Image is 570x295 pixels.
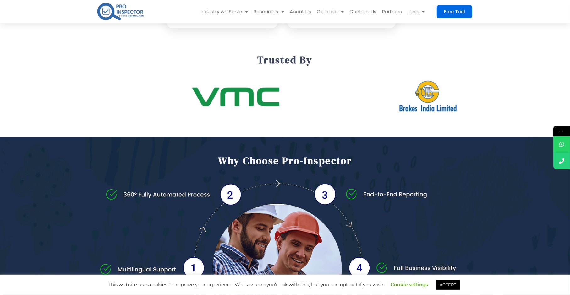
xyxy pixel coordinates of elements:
[151,84,321,113] div: 2 / 2
[100,153,470,169] div: Why choose Pro-Inspector
[437,5,472,18] a: Free Trial
[109,282,462,287] span: This website uses cookies to improve your experience. We'll assume you're ok with this, but you c...
[103,52,467,68] p: Trusted By
[436,280,460,290] a: ACCEPT
[391,282,428,287] a: Cookie settings
[96,2,145,21] img: pro-inspector-logo
[104,78,466,118] div: Image Carousel
[189,84,283,110] img: Vicinity_Motor_Corp._Logo
[553,126,570,136] span: →
[444,9,465,14] span: Free Trial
